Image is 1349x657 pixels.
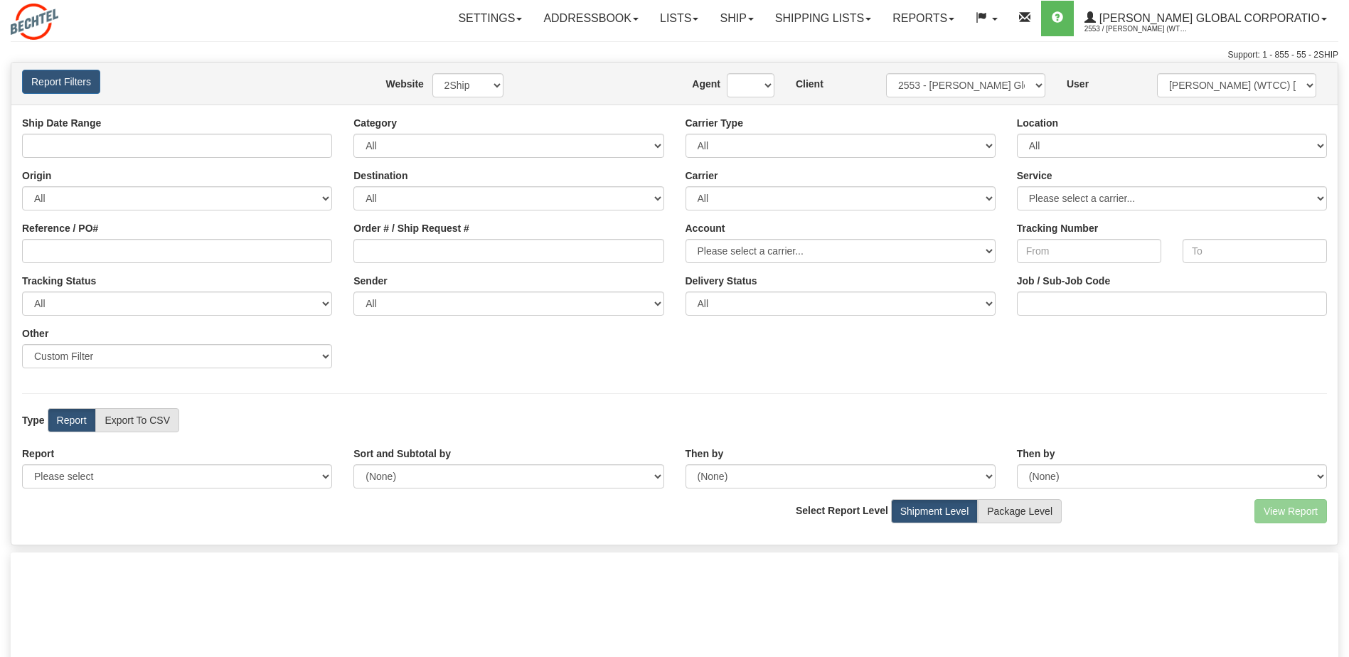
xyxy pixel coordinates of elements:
select: Please ensure data set in report has been RECENTLY tracked from your Shipment History [686,292,996,316]
label: Location [1017,116,1058,130]
label: Ship Date Range [22,116,101,130]
label: Report [22,447,54,461]
label: Other [22,326,48,341]
label: Carrier [686,169,718,183]
label: Sender [353,274,387,288]
label: Select Report Level [796,503,888,518]
label: Origin [22,169,51,183]
label: Then by [1017,447,1055,461]
label: Please ensure data set in report has been RECENTLY tracked from your Shipment History [686,274,757,288]
input: To [1183,239,1327,263]
a: Shipping lists [764,1,882,36]
div: Support: 1 - 855 - 55 - 2SHIP [11,49,1338,61]
label: Sort and Subtotal by [353,447,451,461]
input: From [1017,239,1161,263]
label: Agent [692,77,705,91]
label: Service [1017,169,1052,183]
a: Lists [649,1,709,36]
label: Carrier Type [686,116,743,130]
button: Report Filters [22,70,100,94]
span: 2553 / [PERSON_NAME] (WTCC) [PERSON_NAME] [1084,22,1191,36]
a: Ship [709,1,764,36]
label: Job / Sub-Job Code [1017,274,1110,288]
label: Reference / PO# [22,221,98,235]
label: Export To CSV [95,408,179,432]
label: Account [686,221,725,235]
label: Order # / Ship Request # [353,221,469,235]
a: Addressbook [533,1,649,36]
label: Destination [353,169,407,183]
label: Tracking Status [22,274,96,288]
label: Client [796,77,823,91]
label: Tracking Number [1017,221,1098,235]
a: [PERSON_NAME] Global Corporatio 2553 / [PERSON_NAME] (WTCC) [PERSON_NAME] [1074,1,1338,36]
label: User [1067,77,1089,91]
label: Package Level [978,499,1062,523]
img: logo2553.jpg [11,4,58,40]
a: Reports [882,1,965,36]
button: View Report [1254,499,1327,523]
label: Type [22,413,45,427]
label: Report [48,408,96,432]
label: Website [385,77,410,91]
a: Settings [447,1,533,36]
label: Then by [686,447,724,461]
label: Shipment Level [891,499,979,523]
label: Category [353,116,397,130]
span: [PERSON_NAME] Global Corporatio [1096,12,1320,24]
